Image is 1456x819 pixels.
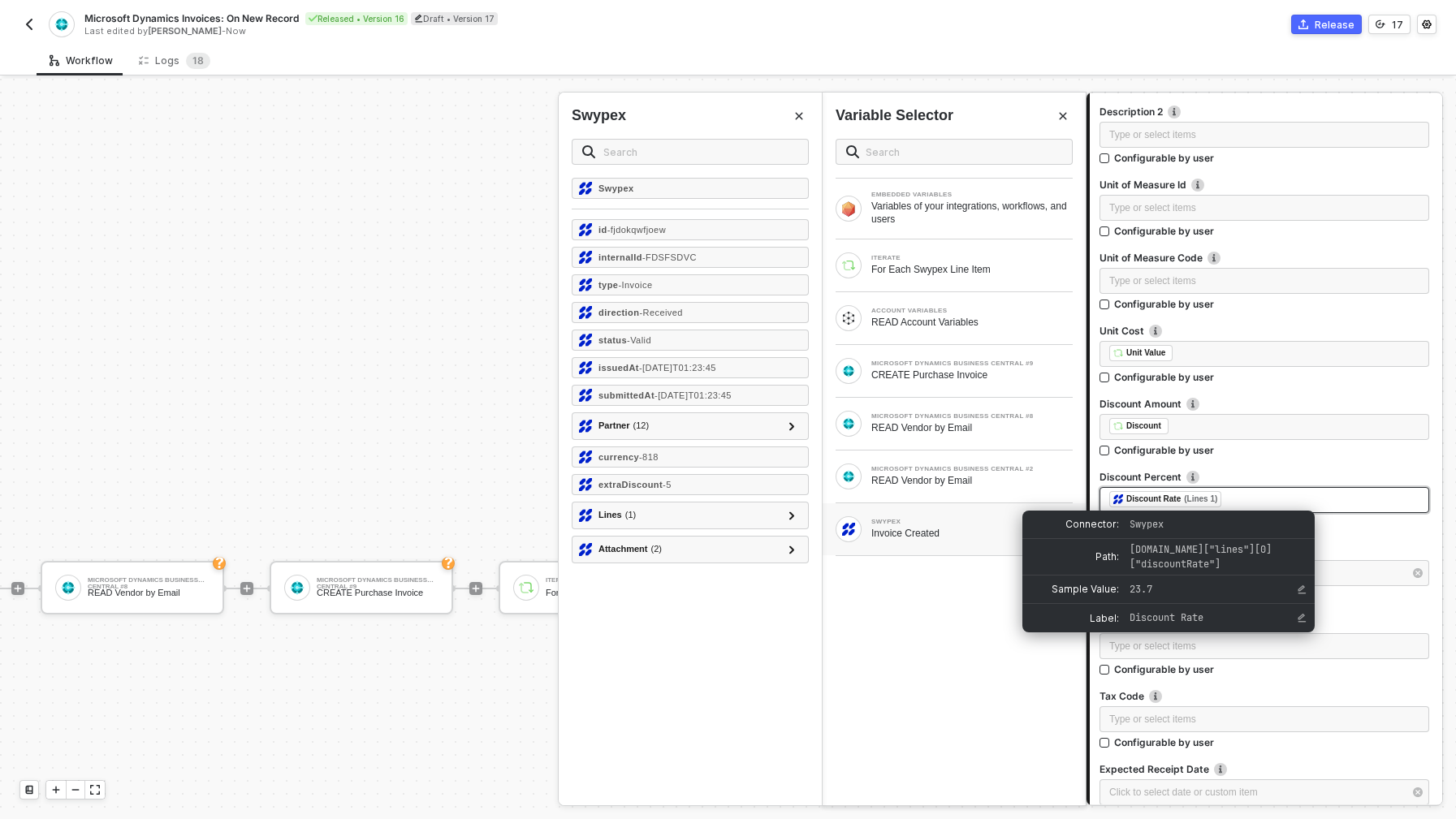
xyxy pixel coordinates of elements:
img: attachment [579,543,592,556]
label: Tax Code [1100,689,1429,703]
label: Unit Cost [1100,324,1429,338]
div: Swypex [572,106,626,126]
span: Swypex [1130,518,1164,531]
span: Microsoft Dynamics Invoices: On New Record [84,11,299,25]
span: 1 [192,54,197,67]
button: Close [1053,106,1073,126]
span: - fjdokqwfjoew [607,225,666,235]
img: fieldIcon [1113,348,1123,358]
img: direction [579,306,592,319]
span: - 818 [639,452,659,462]
img: fieldIcon [1113,494,1123,504]
img: issuedAt [579,361,592,374]
div: Invoice Created [871,527,1073,540]
div: READ Vendor by Email [871,421,1073,434]
div: Configurable by user [1114,735,1214,749]
img: Block [842,364,855,377]
button: Edit Sample Value [1292,580,1311,599]
span: - Valid [627,335,651,345]
div: SWYPEX [871,519,1073,525]
span: ( 2 ) [651,542,662,556]
span: icon-play [51,785,61,795]
span: icon-commerce [1298,19,1308,29]
label: Unit of Measure Id [1100,178,1429,192]
strong: type [598,280,618,290]
img: integration-icon [54,17,68,32]
span: [PERSON_NAME] [148,25,222,37]
input: Search [603,143,798,161]
span: - FDSFSDVC [642,252,697,262]
div: Release [1315,18,1354,32]
label: Expected Receipt Date [1100,762,1429,776]
span: - [DATE]T01:23:45 [655,390,732,400]
img: Block [842,470,855,483]
div: Unit Value [1126,346,1165,360]
img: icon-info [1186,398,1199,411]
span: Label: [1026,611,1119,625]
div: MICROSOFT DYNAMICS BUSINESS CENTRAL #9 [871,360,1073,367]
strong: internalId [598,252,642,262]
strong: submittedAt [598,390,655,400]
div: Variable Selector [836,106,953,126]
img: internalId [579,251,592,264]
img: icon-info [1149,690,1162,703]
img: search [582,145,595,158]
img: search [846,145,859,158]
input: Search [866,143,1062,161]
img: Block [842,259,855,272]
span: - [DATE]T01:23:45 [639,363,716,373]
img: icon-info [1208,252,1221,265]
img: partner [579,420,592,433]
span: - 5 [663,480,672,489]
div: MICROSOFT DYNAMICS BUSINESS CENTRAL #2 [871,466,1073,472]
img: extraDiscount [579,478,592,491]
div: Configurable by user [1114,662,1214,676]
button: back [19,15,39,34]
strong: Swypex [598,183,634,193]
label: Discount Percent [1100,470,1429,484]
strong: issuedAt [598,363,639,373]
label: Discount Amount [1100,397,1429,411]
span: - Received [639,308,683,317]
div: Draft • Version 17 [411,12,498,25]
span: ( 1 ) [625,508,636,522]
div: 17 [1392,18,1403,32]
div: (Lines 1) [1184,493,1217,506]
div: Logs [139,53,210,69]
img: icon-info [1186,471,1199,484]
div: Discount [1126,419,1161,433]
div: For Each Swypex Line Item [871,263,1073,276]
button: 17 [1368,15,1411,34]
div: Configurable by user [1114,151,1214,165]
button: Close [789,106,809,126]
strong: extraDiscount [598,480,663,489]
div: Attachment [598,542,662,556]
span: Discount Rate [1130,611,1203,624]
img: id [579,223,592,236]
strong: currency [598,452,639,462]
div: Discount Rate [1126,492,1181,506]
label: Description 2 [1100,105,1429,119]
div: Configurable by user [1114,443,1214,457]
span: - Invoice [618,280,652,290]
div: ACCOUNT VARIABLES [871,308,1073,314]
img: type [579,278,592,291]
img: Swypex [579,182,592,195]
div: CREATE Purchase Invoice [871,369,1073,381]
label: Unit of Measure Code [1100,251,1429,265]
div: Configurable by user [1114,297,1214,311]
img: icon-info [1214,763,1227,776]
span: 8 [197,54,204,67]
strong: direction [598,308,639,317]
div: EMBEDDED VARIABLES [871,192,1073,198]
span: Connector: [1026,517,1119,531]
img: icon-info [1191,179,1204,192]
span: icon-edit [414,14,423,23]
img: currency [579,450,592,463]
img: icon-info [1168,106,1181,119]
span: icon-settings [1422,19,1432,29]
span: icon-expand [90,785,100,795]
button: Edit Label [1292,608,1311,627]
span: Path: [1026,550,1119,563]
span: icon-minus [71,785,80,795]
